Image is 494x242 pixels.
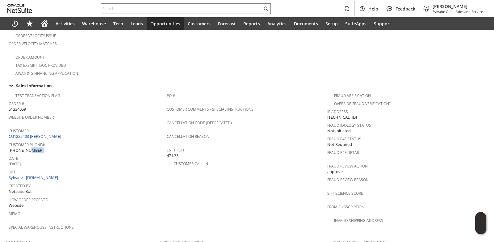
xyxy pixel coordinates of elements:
span: Setup [325,21,338,27]
td: Sales Information [6,82,488,90]
a: Setup [322,17,341,30]
a: Date [9,156,18,161]
a: Leads [127,17,147,30]
a: Fraud Idology Status [327,123,371,128]
a: Support [370,17,395,30]
span: Leads [131,21,143,27]
a: Sift Science Score [327,191,363,196]
div: Sales Information [6,82,485,90]
span: Website [9,202,23,208]
a: Analytics [264,17,290,30]
a: SuiteApps [341,17,370,30]
a: Home [37,17,52,30]
a: PO # [167,93,175,98]
a: Invalid Shipping Address [334,218,383,223]
a: Customer Phone# [9,142,45,147]
a: How Order Received [9,197,48,202]
a: Memo [9,211,20,216]
a: Cancellation Code (deprecated) [167,120,232,125]
iframe: Click here to launch Oracle Guided Learning Help Panel [475,212,486,234]
a: Fraud E4F Detail [327,150,360,155]
svg: Shortcuts [26,20,33,27]
svg: logo [7,4,32,13]
a: Tech [110,17,127,30]
span: Warehouse [82,21,106,27]
a: Customer Call-in [174,161,208,166]
a: Order Velocity Matches [9,41,57,46]
span: Not Initiated [327,128,351,134]
a: Documents [290,17,322,30]
a: Cancellation Reason [167,134,209,139]
svg: Search [262,5,270,12]
span: Feedback [396,6,415,12]
span: Oracle Guided Learning Widget. To move around, please hold and drag [475,223,486,235]
a: Est Profit [167,147,186,153]
a: Order Velocity Issue [15,33,56,38]
a: Test Transaction Flag [15,93,60,98]
span: S1334059 [9,106,26,112]
a: CU1222403 [PERSON_NAME] [9,134,63,139]
a: Special Warehouse Instructions [9,225,74,230]
a: Warehouse [78,17,110,30]
span: [TECHNICAL_ID] [327,114,357,120]
span: [PERSON_NAME] [433,3,483,9]
span: Not Required [327,142,352,147]
a: Fraud E4F Status [327,136,361,142]
a: Website Order Number [9,115,54,120]
a: Reports [240,17,264,30]
a: Order # [9,101,24,106]
a: Forecast [214,17,240,30]
a: Fraud Review Reason [327,177,369,182]
span: [PHONE_NUMBER] [9,147,44,153]
span: approve [327,169,343,175]
span: Support [374,21,391,27]
svg: Home [41,20,48,27]
a: Order Amount [15,55,45,60]
span: Opportunities [150,21,180,27]
a: Sylvane - [DOMAIN_NAME] [9,175,60,180]
a: IP Address [327,109,348,114]
a: Fraud Review Action [327,163,368,169]
span: Netsuite Bot [9,189,32,194]
span: Reports [243,21,260,27]
span: Sales and Service [455,9,483,14]
a: Customers [184,17,214,30]
span: 471.33 [167,153,178,159]
span: Analytics [267,21,287,27]
svg: Recent Records [11,20,19,27]
a: Site [9,169,16,175]
a: Customer Comments / Special Instructions [167,107,253,112]
span: Activities [56,21,75,27]
span: Sylvane Old [433,9,452,14]
a: Tax Exempt. Doc Provided [15,63,66,68]
span: Documents [294,21,318,27]
span: Forecast [218,21,236,27]
span: SuiteApps [345,21,366,27]
a: Awaiting Financing Application [15,71,78,76]
div: Shortcuts [22,17,37,30]
a: Recent Records [7,17,22,30]
a: Created By [9,183,31,189]
a: From Subscription [327,204,364,210]
a: Activities [52,17,78,30]
span: [DATE] [9,161,21,167]
a: Customer [9,128,29,134]
input: Search [101,5,262,12]
span: Help [368,6,378,12]
a: Override Fraud Verification? [334,101,391,106]
span: Customers [188,21,211,27]
a: Fraud Verification [334,93,371,98]
span: Tech [113,21,123,27]
a: Opportunities [147,17,184,30]
span: - [453,9,454,14]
